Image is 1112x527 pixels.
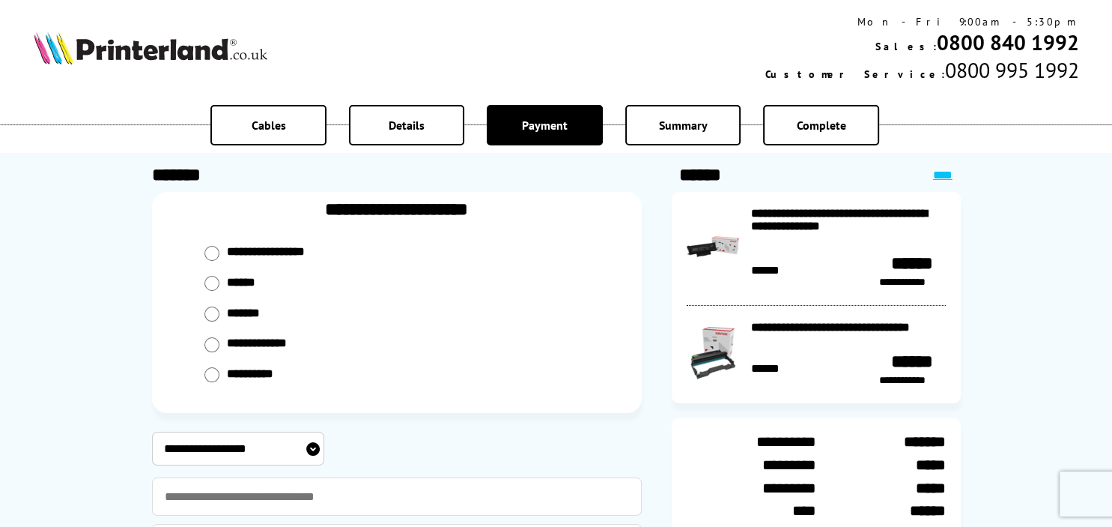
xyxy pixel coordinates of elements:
div: Mon - Fri 9:00am - 5:30pm [765,15,1078,28]
a: 0800 840 1992 [936,28,1078,56]
span: Payment [522,118,568,133]
span: Customer Service: [765,67,944,81]
span: Sales: [875,40,936,53]
span: Cables [252,118,286,133]
span: Details [389,118,425,133]
span: 0800 995 1992 [944,56,1078,84]
span: Complete [796,118,845,133]
img: Printerland Logo [34,31,267,64]
span: Summary [658,118,707,133]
